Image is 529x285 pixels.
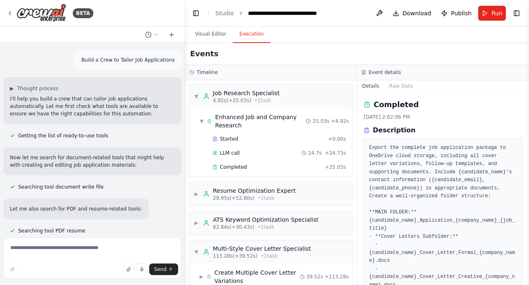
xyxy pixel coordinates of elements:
button: Execution [233,26,270,43]
span: 82.84s (+30.43s) [213,224,255,230]
p: Let me also search for PDF and resume-related tools: [10,205,142,213]
span: Publish [451,9,472,17]
h3: Event details [369,69,401,76]
span: • 1 task [255,97,271,104]
div: Job Research Specialist [213,89,280,97]
p: Now let me search for document-related tools that might help with creating and editing job applic... [10,154,175,169]
span: + 0.00s [328,136,346,142]
span: Searching tool PDF resume [18,228,85,234]
span: ▶ [10,85,14,92]
span: • 1 task [258,195,274,201]
span: + 25.03s [325,164,346,170]
button: Improve this prompt [7,263,18,275]
span: Searching tool document write file [18,184,104,190]
button: Show right sidebar [511,7,522,19]
div: BETA [73,8,93,18]
span: Enhanced Job and Company Research [215,113,306,129]
div: ATS Keyword Optimization Specialist [213,216,319,224]
div: [DATE] 2:02:06 PM [364,114,522,120]
nav: breadcrumb [215,9,317,17]
button: Download [389,6,435,21]
span: + 4.92s [331,118,349,125]
span: Getting the list of ready-to-use tools [18,132,108,139]
button: ▶Thought process [10,85,58,92]
span: ▶ [194,220,199,226]
h2: Completed [374,99,419,110]
span: 4.92s (+25.03s) [213,97,251,104]
span: ▶ [200,273,203,280]
img: Logo [17,4,66,22]
span: Create Multiple Cover Letter Variations [214,268,300,285]
span: 25.03s [312,118,329,125]
span: + 113.28s [325,273,349,280]
span: • 1 task [261,253,277,259]
span: ▼ [200,118,204,125]
span: Download [403,9,431,17]
span: 24.7s [308,150,322,156]
span: Send [154,266,167,273]
button: Publish [438,6,475,21]
button: Click to speak your automation idea [136,263,148,275]
span: ▶ [194,191,199,197]
button: Upload files [123,263,134,275]
h2: Events [190,48,218,60]
p: Build a Crew to Tailor Job Applications [81,56,175,64]
button: Visual Editor [188,26,233,43]
span: + 24.73s [325,150,346,156]
button: Details [357,80,384,92]
button: Raw Data [384,80,418,92]
button: Hide left sidebar [190,7,202,19]
div: Multi-Style Cover Letter Specialist [213,244,311,253]
button: Run [478,6,506,21]
span: LLM call [220,150,240,156]
span: ▼ [194,249,199,255]
button: Start a new chat [165,30,178,40]
h3: Description [373,125,415,135]
span: 39.52s [306,273,323,280]
a: Studio [215,10,234,17]
span: Started [220,136,238,142]
span: Completed [220,164,247,170]
span: Thought process [17,85,58,92]
span: Run [491,9,503,17]
button: Send [149,263,178,275]
span: ▼ [194,93,199,100]
span: 29.95s (+52.80s) [213,195,255,201]
div: Resume Optimization Expert [213,187,295,195]
button: Switch to previous chat [142,30,162,40]
span: • 1 task [258,224,274,230]
h3: Timeline [197,69,218,76]
span: 113.28s (+39.52s) [213,253,257,259]
p: I'll help you build a crew that can tailor job applications automatically. Let me first check wha... [10,95,175,117]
